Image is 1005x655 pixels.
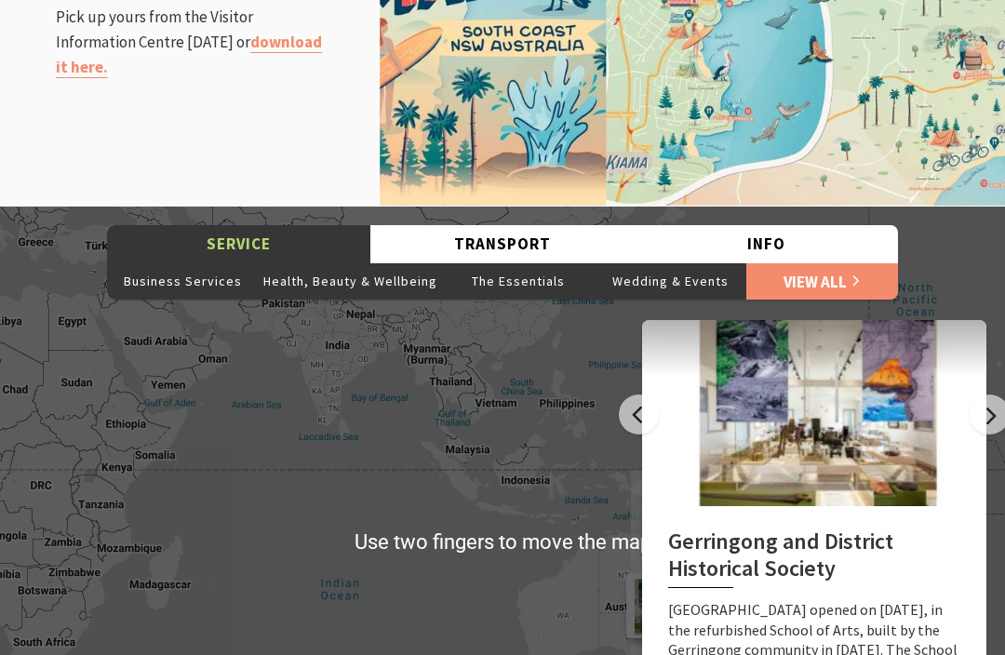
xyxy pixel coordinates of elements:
[668,528,960,589] h2: Gerringong and District Historical Society
[259,262,442,300] button: Health, Beauty & Wellbeing
[442,262,594,300] button: The Essentials
[595,262,746,300] button: Wedding & Events
[746,262,898,300] a: View All
[370,225,634,263] button: Transport
[56,5,333,81] p: Pick up yours from the Visitor Information Centre [DATE] or
[635,225,898,263] button: Info
[107,225,370,263] button: Service
[619,394,659,434] button: Previous
[107,262,259,300] button: Business Services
